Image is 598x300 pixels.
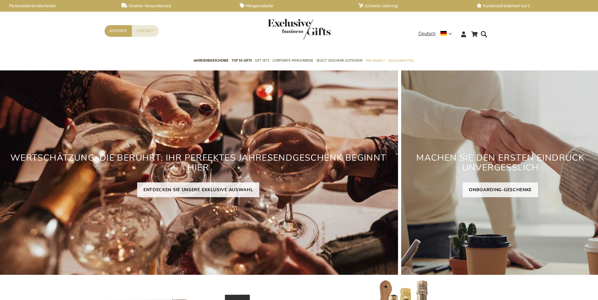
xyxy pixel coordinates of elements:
a: store logo [268,19,299,40]
span: TOP 50 Gifts [232,57,252,64]
a: Mengenrabatte [240,3,348,8]
a: Direkter Versandservice [121,3,230,8]
span: Deutsch [418,30,436,37]
a: Schnelle Lieferung [358,3,466,8]
span: Gift Sets [255,57,269,64]
a: Contact [132,25,159,37]
span: Jahresendgeschenke [193,57,229,64]
a: Personalisierte Geschenke [3,3,111,8]
a: Kundenzufriedenheit 4,6/5 [477,3,585,8]
a: ENTDECKEN SIE UNSERE EXKLUSIVE AUSWAHL [137,182,260,197]
a: Angebot [105,25,132,37]
div: Deutsch [418,30,456,37]
span: Corporate Merchandise [272,57,313,64]
img: Exclusive Business gifts logo [268,19,331,40]
a: ONBOARDING-GESCHENKE [463,182,538,197]
span: Gelegenheiten [388,57,413,64]
span: Pro Budget [365,57,385,64]
span: Select Geschenk Gutschein [316,57,362,64]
